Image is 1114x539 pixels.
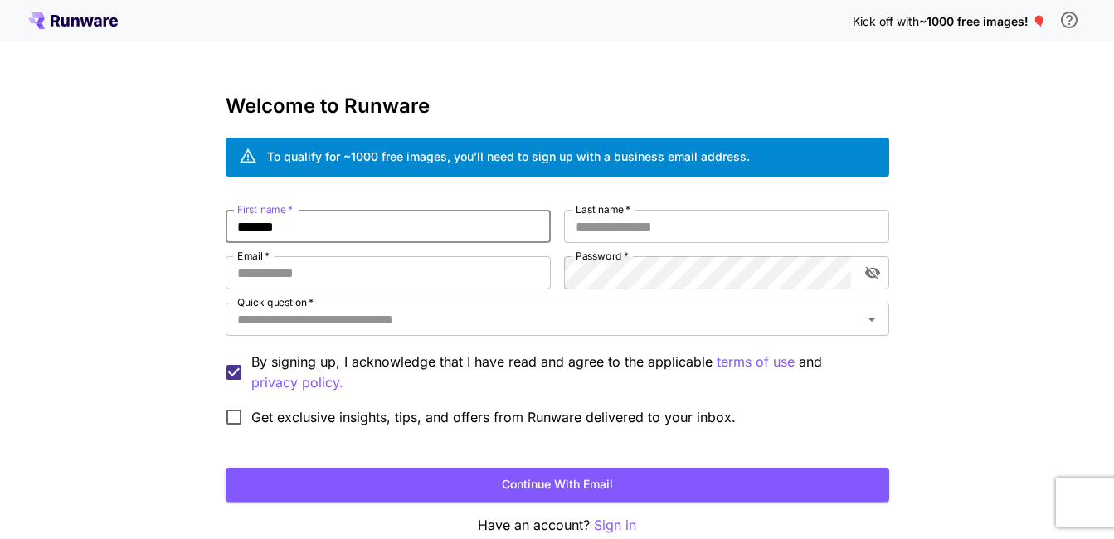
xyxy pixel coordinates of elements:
p: terms of use [717,352,795,372]
p: privacy policy. [251,372,343,393]
label: Quick question [237,295,314,309]
p: By signing up, I acknowledge that I have read and agree to the applicable and [251,352,876,393]
button: Continue with email [226,468,889,502]
span: Kick off with [853,14,919,28]
p: Have an account? [226,515,889,536]
button: By signing up, I acknowledge that I have read and agree to the applicable terms of use and [251,372,343,393]
label: Email [237,249,270,263]
button: In order to qualify for free credit, you need to sign up with a business email address and click ... [1053,3,1086,36]
span: Get exclusive insights, tips, and offers from Runware delivered to your inbox. [251,407,736,427]
label: First name [237,202,293,216]
button: By signing up, I acknowledge that I have read and agree to the applicable and privacy policy. [717,352,795,372]
label: Last name [576,202,630,216]
button: toggle password visibility [858,258,888,288]
button: Sign in [594,515,636,536]
label: Password [576,249,629,263]
button: Open [860,308,883,331]
div: To qualify for ~1000 free images, you’ll need to sign up with a business email address. [267,148,750,165]
h3: Welcome to Runware [226,95,889,118]
span: ~1000 free images! 🎈 [919,14,1046,28]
